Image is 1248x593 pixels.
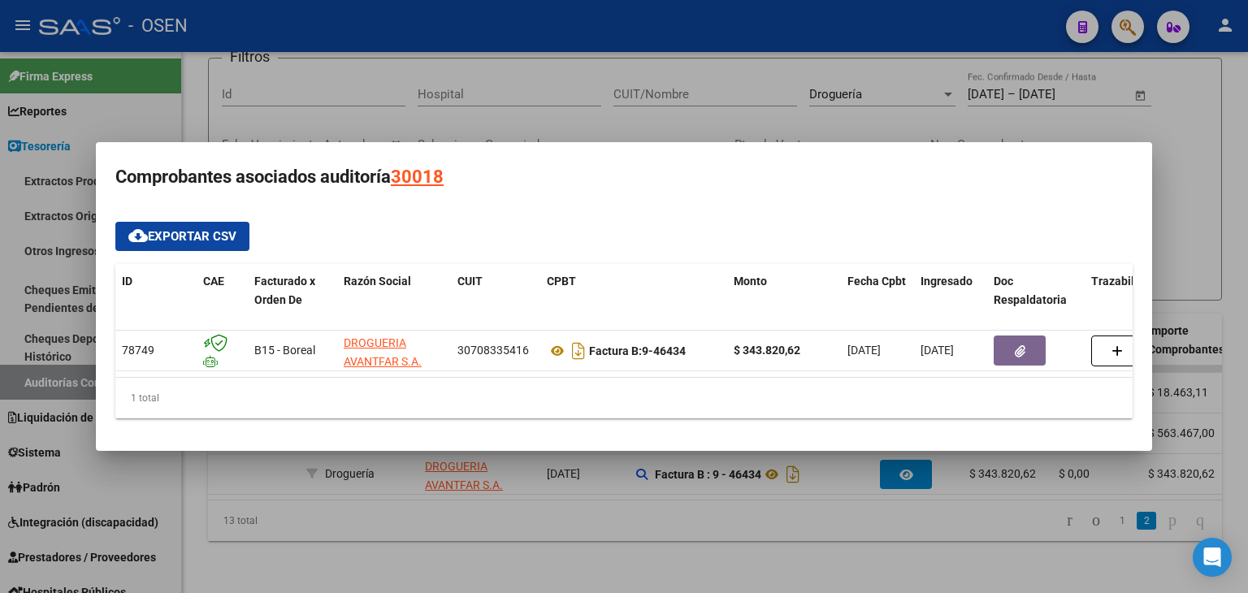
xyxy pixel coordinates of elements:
[203,275,224,288] span: CAE
[547,275,576,288] span: CPBT
[115,222,249,251] button: Exportar CSV
[128,226,148,245] mat-icon: cloud_download
[344,275,411,288] span: Razón Social
[847,344,881,357] span: [DATE]
[540,264,727,335] datatable-header-cell: CPBT
[921,344,954,357] span: [DATE]
[921,275,973,288] span: Ingresado
[451,264,540,335] datatable-header-cell: CUIT
[589,344,642,357] span: Factura B:
[122,341,190,360] div: 78749
[841,264,914,335] datatable-header-cell: Fecha Cpbt
[1085,264,1182,335] datatable-header-cell: Trazabilidad
[1193,538,1232,577] div: Open Intercom Messenger
[115,378,1133,418] div: 1 total
[914,264,987,335] datatable-header-cell: Ingresado
[337,264,451,335] datatable-header-cell: Razón Social
[734,344,800,357] strong: $ 343.820,62
[254,275,315,306] span: Facturado x Orden De
[994,275,1067,306] span: Doc Respaldatoria
[128,229,236,244] span: Exportar CSV
[1091,275,1157,288] span: Trazabilidad
[457,344,529,357] span: 30708335416
[344,336,422,368] span: DROGUERIA AVANTFAR S.A.
[847,275,906,288] span: Fecha Cpbt
[122,275,132,288] span: ID
[987,264,1085,335] datatable-header-cell: Doc Respaldatoria
[197,264,248,335] datatable-header-cell: CAE
[734,275,767,288] span: Monto
[589,344,686,357] strong: 9-46434
[457,275,483,288] span: CUIT
[254,344,315,357] span: B15 - Boreal
[115,162,1133,193] h3: Comprobantes asociados auditoría
[115,264,197,335] datatable-header-cell: ID
[391,162,444,193] div: 30018
[727,264,841,335] datatable-header-cell: Monto
[248,264,337,335] datatable-header-cell: Facturado x Orden De
[568,338,589,364] i: Descargar documento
